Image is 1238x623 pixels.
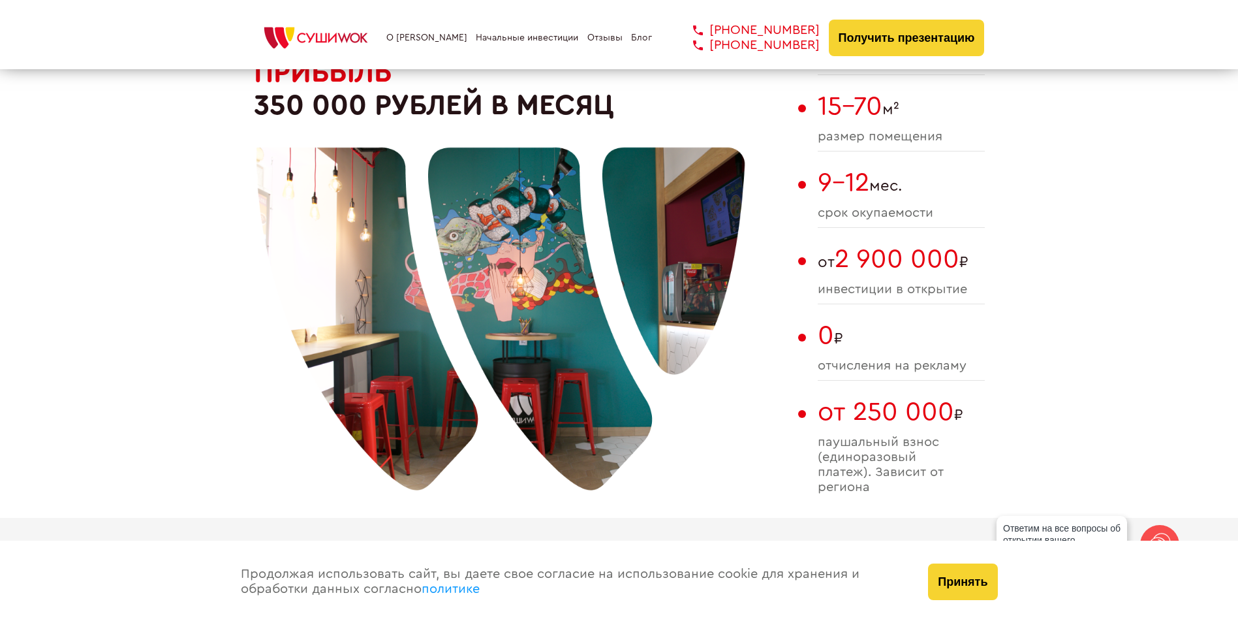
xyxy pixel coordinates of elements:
a: [PHONE_NUMBER] [673,38,820,53]
span: Прибыль [254,58,392,87]
h2: 350 000 рублей в месяц [254,56,792,122]
span: ₽ [818,321,985,351]
span: ₽ [818,397,985,427]
div: Ответим на все вопросы об открытии вашего [PERSON_NAME]! [997,516,1127,564]
a: Отзывы [587,33,623,43]
span: размер помещения [818,129,985,144]
a: Блог [631,33,652,43]
div: Продолжая использовать сайт, вы даете свое согласие на использование cookie для хранения и обрабо... [228,541,916,623]
span: cрок окупаемости [818,206,985,221]
a: политике [422,583,480,596]
a: [PHONE_NUMBER] [673,23,820,38]
span: от ₽ [818,244,985,274]
a: Начальные инвестиции [476,33,578,43]
span: 9-12 [818,170,869,196]
span: 2 900 000 [835,246,959,272]
span: мес. [818,168,985,198]
span: 15-70 [818,93,882,120]
button: Получить презентацию [829,20,985,56]
span: паушальный взнос (единоразовый платеж). Зависит от региона [818,435,985,495]
span: отчисления на рекламу [818,359,985,374]
button: Принять [928,564,997,600]
img: СУШИWOK [254,24,378,52]
span: от 250 000 [818,399,954,425]
a: О [PERSON_NAME] [386,33,467,43]
span: 0 [818,323,834,349]
span: инвестиции в открытие [818,282,985,297]
span: м² [818,91,985,121]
